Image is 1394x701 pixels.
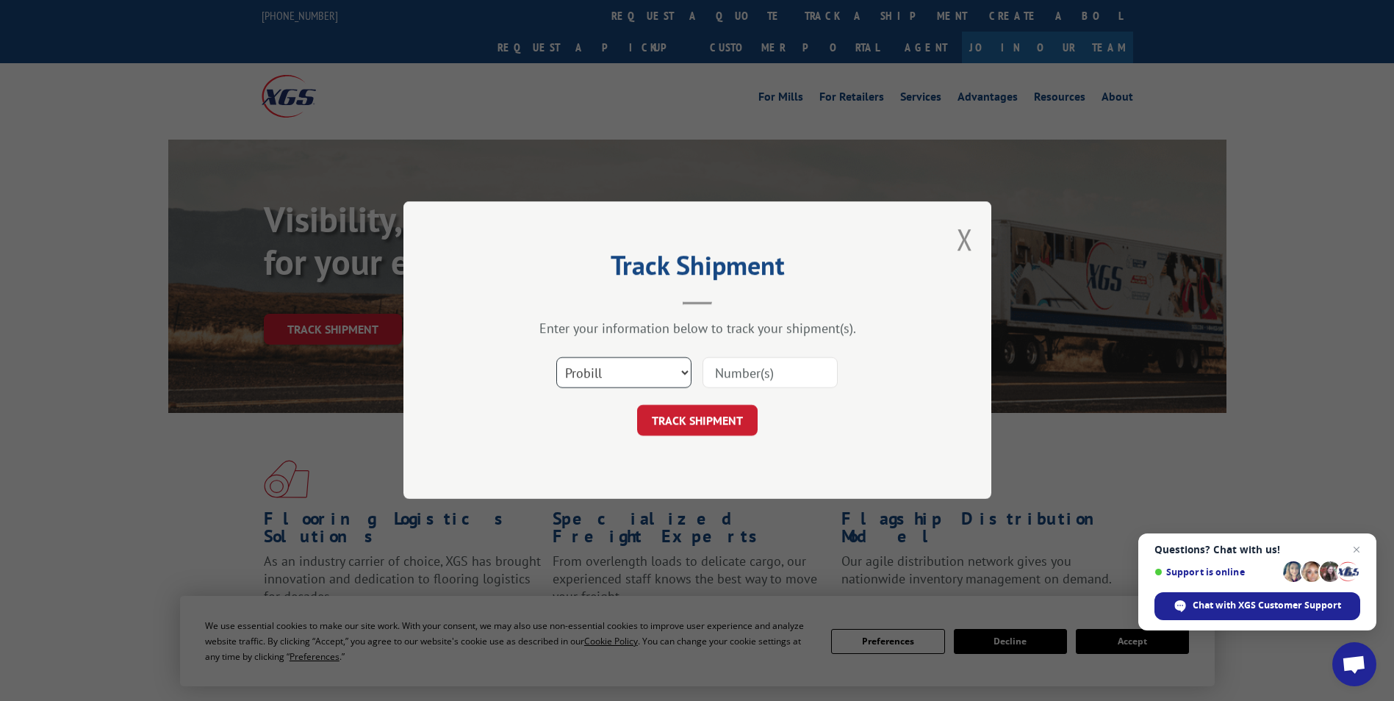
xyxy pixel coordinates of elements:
[477,320,918,337] div: Enter your information below to track your shipment(s).
[957,220,973,259] button: Close modal
[1154,592,1360,620] div: Chat with XGS Customer Support
[703,358,838,389] input: Number(s)
[1348,541,1365,558] span: Close chat
[1154,544,1360,556] span: Questions? Chat with us!
[1332,642,1376,686] div: Open chat
[1193,599,1341,612] span: Chat with XGS Customer Support
[1154,567,1278,578] span: Support is online
[637,406,758,436] button: TRACK SHIPMENT
[477,255,918,283] h2: Track Shipment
